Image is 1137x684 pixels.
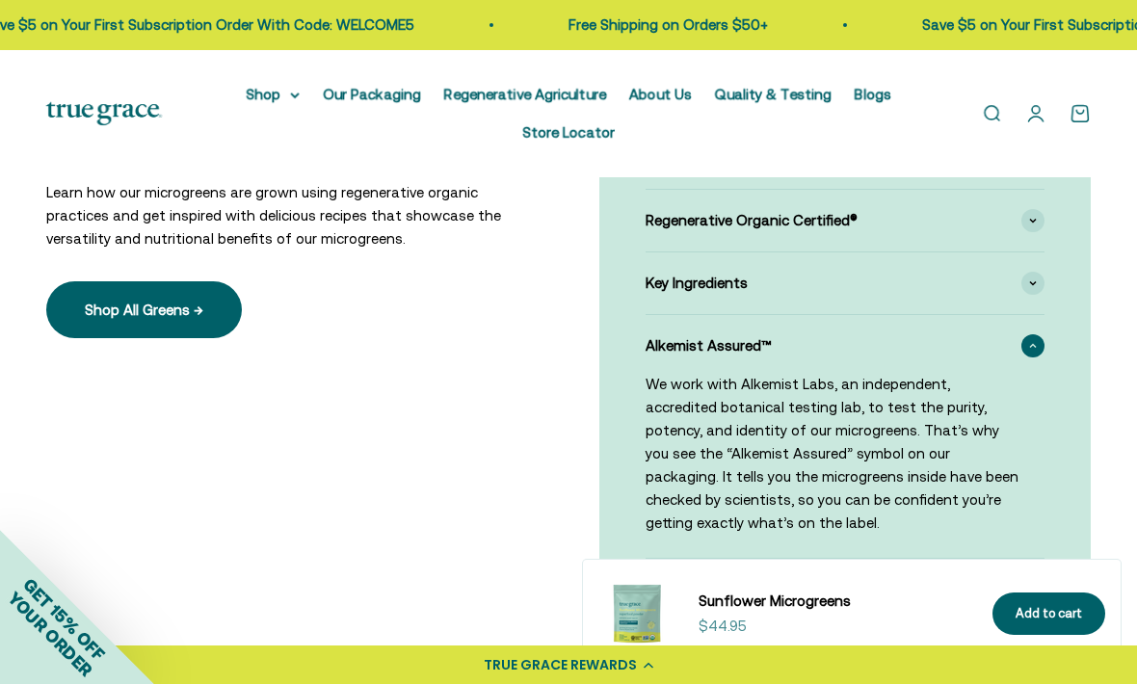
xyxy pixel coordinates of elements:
summary: Shop [246,83,300,106]
span: GET 15% OFF [19,574,109,664]
a: Blogs [855,86,891,102]
p: We work with Alkemist Labs, an independent, accredited botanical testing lab, to test the purity,... [646,373,1021,535]
span: Key Ingredients [646,272,748,295]
img: Sunflower microgreens have been shown in studies to contain phytochemicals known as flavonoids wh... [598,575,675,652]
a: Our Packaging [323,86,421,102]
button: Add to cart [992,592,1105,636]
summary: Alkemist Assured™ [646,315,1044,377]
a: About Us [629,86,692,102]
span: Regenerative Organic Certified® [646,209,858,232]
a: Sunflower Microgreens [699,590,969,613]
span: Alkemist Assured™ [646,334,772,357]
a: Quality & Testing [715,86,832,102]
a: Shop All Greens → [46,281,242,337]
span: YOUR ORDER [4,588,96,680]
a: Store Locator [522,124,615,141]
p: Learn how our microgreens are grown using regenerative organic practices and get inspired with de... [46,181,538,250]
div: TRUE GRACE REWARDS [484,655,637,675]
div: Add to cart [1016,604,1082,624]
a: Regenerative Agriculture [444,86,606,102]
a: Free Shipping on Orders $50+ [537,16,736,33]
summary: Key Ingredients [646,252,1044,314]
sale-price: $44.95 [699,615,747,638]
summary: Regenerative Organic Certified® [646,190,1044,251]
